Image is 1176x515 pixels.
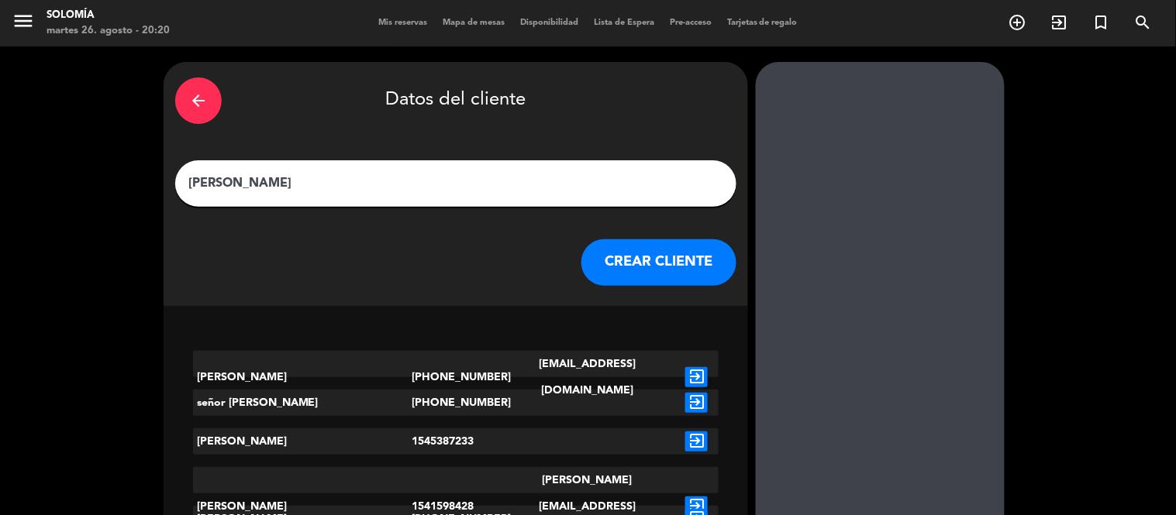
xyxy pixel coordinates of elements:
div: Datos del cliente [175,74,736,128]
i: exit_to_app [685,393,708,413]
div: [EMAIL_ADDRESS][DOMAIN_NAME] [500,351,675,403]
i: exit_to_app [685,367,708,387]
div: [PERSON_NAME] [193,351,412,403]
span: Mapa de mesas [435,19,512,27]
div: señor [PERSON_NAME] [193,390,412,416]
button: CREAR CLIENTE [581,239,736,286]
i: add_circle_outline [1009,13,1027,32]
i: arrow_back [189,91,208,110]
i: exit_to_app [685,431,708,451]
div: [PHONE_NUMBER] [412,390,499,416]
button: menu [12,9,35,38]
span: Pre-acceso [662,19,719,27]
span: Disponibilidad [512,19,586,27]
span: Tarjetas de regalo [719,19,805,27]
div: [PHONE_NUMBER] [412,351,499,403]
i: turned_in_not [1092,13,1111,32]
div: [PERSON_NAME] [193,428,412,455]
i: search [1134,13,1153,32]
div: Solomía [47,8,170,23]
span: Mis reservas [371,19,435,27]
div: martes 26. agosto - 20:20 [47,23,170,39]
i: menu [12,9,35,33]
div: 1545387233 [412,428,499,455]
i: exit_to_app [1050,13,1069,32]
input: Escriba nombre, correo electrónico o número de teléfono... [187,173,725,194]
span: Lista de Espera [586,19,662,27]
